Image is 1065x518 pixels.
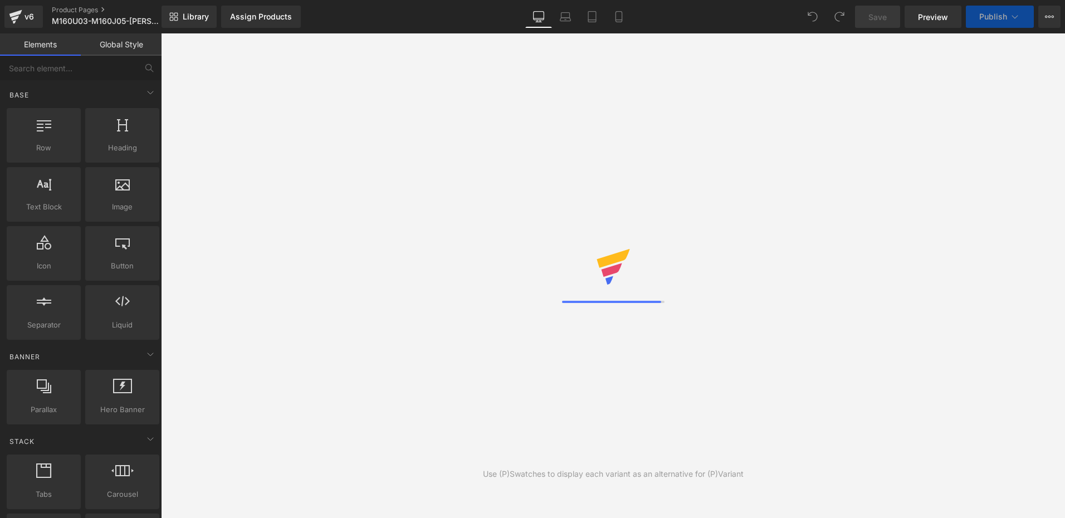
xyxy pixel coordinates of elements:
span: Parallax [10,404,77,416]
span: Banner [8,351,41,362]
span: Liquid [89,319,156,331]
div: Assign Products [230,12,292,21]
span: Button [89,260,156,272]
div: Use (P)Swatches to display each variant as an alternative for (P)Variant [483,468,744,480]
span: Carousel [89,488,156,500]
a: Global Style [81,33,162,56]
a: Preview [905,6,961,28]
button: More [1038,6,1061,28]
span: Base [8,90,30,100]
span: Icon [10,260,77,272]
span: Publish [979,12,1007,21]
a: Mobile [605,6,632,28]
span: Separator [10,319,77,331]
a: v6 [4,6,43,28]
a: Product Pages [52,6,180,14]
span: Row [10,142,77,154]
a: Desktop [525,6,552,28]
span: Save [868,11,887,23]
span: Image [89,201,156,213]
span: Preview [918,11,948,23]
button: Publish [966,6,1034,28]
span: M160U03-M160J05-[PERSON_NAME] [52,17,159,26]
span: Tabs [10,488,77,500]
a: New Library [162,6,217,28]
span: Heading [89,142,156,154]
a: Tablet [579,6,605,28]
button: Redo [828,6,851,28]
span: Library [183,12,209,22]
span: Hero Banner [89,404,156,416]
a: Laptop [552,6,579,28]
span: Text Block [10,201,77,213]
span: Stack [8,436,36,447]
div: v6 [22,9,36,24]
button: Undo [802,6,824,28]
